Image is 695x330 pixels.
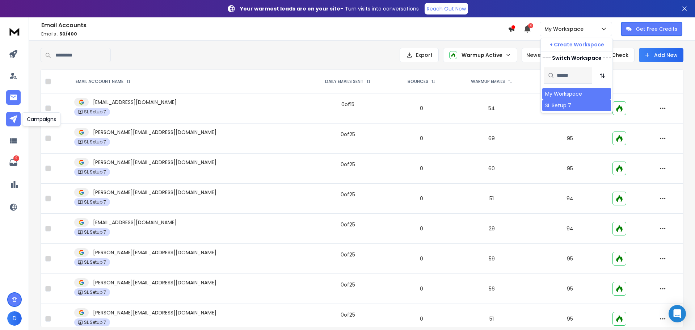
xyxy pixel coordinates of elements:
[93,99,177,106] p: [EMAIL_ADDRESS][DOMAIN_NAME]
[93,249,216,256] p: [PERSON_NAME][EMAIL_ADDRESS][DOMAIN_NAME]
[451,124,532,154] td: 69
[545,90,582,97] div: My Workspace
[341,221,355,228] div: 0 of 25
[41,21,508,30] h1: Email Accounts
[341,131,355,138] div: 0 of 25
[84,169,106,175] p: SL Setup 7
[425,3,468,14] a: Reach Out Now
[84,139,106,145] p: SL Setup 7
[471,79,505,84] p: WARMUP EMAILS
[462,51,502,59] p: Warmup Active
[451,274,532,304] td: 56
[341,251,355,258] div: 0 of 25
[7,25,22,38] img: logo
[532,214,608,244] td: 94
[532,244,608,274] td: 95
[240,5,419,12] p: – Turn visits into conversations
[396,195,447,202] p: 0
[451,244,532,274] td: 59
[451,184,532,214] td: 51
[93,279,216,286] p: [PERSON_NAME][EMAIL_ADDRESS][DOMAIN_NAME]
[93,219,177,226] p: [EMAIL_ADDRESS][DOMAIN_NAME]
[325,79,363,84] p: DAILY EMAILS SENT
[549,41,604,48] p: + Create Workspace
[408,79,428,84] p: BOUNCES
[41,31,508,37] p: Emails :
[639,48,683,62] button: Add New
[59,31,77,37] span: 50 / 400
[341,281,355,288] div: 0 of 25
[7,311,22,326] button: D
[6,155,21,170] a: 9
[341,191,355,198] div: 0 of 25
[341,101,354,108] div: 0 of 15
[532,124,608,154] td: 95
[532,93,608,124] td: 94
[84,259,106,265] p: SL Setup 7
[669,305,686,322] div: Open Intercom Messenger
[451,154,532,184] td: 60
[93,159,216,166] p: [PERSON_NAME][EMAIL_ADDRESS][DOMAIN_NAME]
[541,38,612,51] button: + Create Workspace
[396,165,447,172] p: 0
[532,274,608,304] td: 95
[451,214,532,244] td: 29
[528,23,533,28] span: 4
[621,22,682,36] button: Get Free Credits
[84,199,106,205] p: SL Setup 7
[22,112,61,126] div: Campaigns
[396,315,447,322] p: 0
[93,309,216,316] p: [PERSON_NAME][EMAIL_ADDRESS][DOMAIN_NAME]
[396,285,447,292] p: 0
[532,154,608,184] td: 95
[13,155,19,161] p: 9
[545,102,571,109] div: SL Setup 7
[427,5,466,12] p: Reach Out Now
[84,319,106,325] p: SL Setup 7
[396,225,447,232] p: 0
[396,135,447,142] p: 0
[93,129,216,136] p: [PERSON_NAME][EMAIL_ADDRESS][DOMAIN_NAME]
[93,189,216,196] p: [PERSON_NAME][EMAIL_ADDRESS][DOMAIN_NAME]
[341,161,355,168] div: 0 of 25
[341,311,355,318] div: 0 of 25
[76,79,131,84] div: EMAIL ACCOUNT NAME
[400,48,439,62] button: Export
[396,255,447,262] p: 0
[84,289,106,295] p: SL Setup 7
[451,93,532,124] td: 54
[84,109,106,115] p: SL Setup 7
[542,54,611,62] p: --- Switch Workspace ---
[636,25,677,33] p: Get Free Credits
[84,229,106,235] p: SL Setup 7
[595,68,610,83] button: Sort by Sort A-Z
[522,48,569,62] button: Newest
[544,25,586,33] p: My Workspace
[240,5,340,12] strong: Your warmest leads are on your site
[396,105,447,112] p: 0
[532,184,608,214] td: 94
